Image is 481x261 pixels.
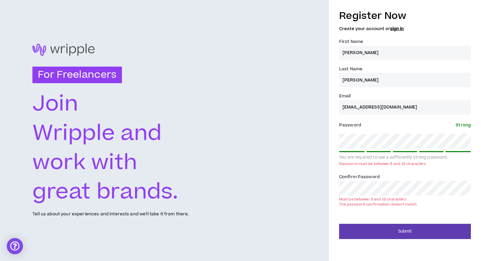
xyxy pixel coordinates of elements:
[456,122,471,128] span: Strong
[339,36,363,47] label: First Name
[32,118,162,149] text: Wripple and
[339,100,471,115] input: Enter Email
[32,89,78,119] text: Join
[339,64,362,74] label: Last Name
[339,197,417,202] div: Must be between 8 and 16 characters
[339,122,361,128] span: Password
[7,238,23,254] div: Open Intercom Messenger
[339,202,417,207] div: The password confirmation doesn't match
[339,26,471,31] h5: Create your account or
[339,224,471,239] button: Submit
[339,73,471,87] input: Last name
[339,155,471,160] div: You are required to use a sufficiently strong password.
[32,177,178,208] text: great brands.
[339,91,351,101] label: Email
[339,9,471,23] h3: Register Now
[339,46,471,60] input: First name
[32,67,122,84] h3: For Freelancers
[32,211,189,217] p: Tell us about your experiences and interests and we'll take it from there.
[339,161,426,166] div: Password must be between 8 and 16 characters
[339,171,380,182] label: Confirm Password
[390,26,404,32] a: sign in
[32,148,138,178] text: work with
